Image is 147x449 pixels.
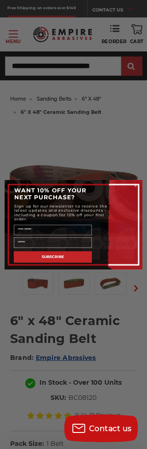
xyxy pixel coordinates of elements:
[64,415,138,442] button: Contact us
[14,204,107,221] span: Sign up for our newsletter to receive the latest updates and exclusive discounts - including a co...
[14,251,92,263] button: SUBSCRIBE
[89,424,132,433] span: Contact us
[133,183,138,188] button: Close dialog
[14,186,86,200] span: WANT 10% OFF YOUR NEXT PURCHASE?
[14,237,92,248] input: Email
